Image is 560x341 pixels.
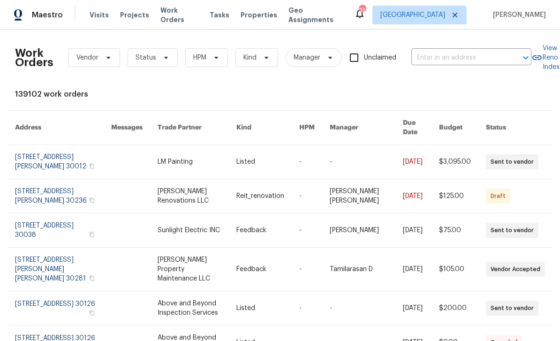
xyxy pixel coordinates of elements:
[88,274,96,282] button: Copy Address
[150,291,229,326] td: Above and Beyond Inspection Services
[76,53,98,62] span: Vendor
[292,248,322,291] td: -
[531,44,560,72] a: View Reno Index
[229,291,292,326] td: Listed
[8,111,104,145] th: Address
[364,53,396,63] span: Unclaimed
[150,111,229,145] th: Trade Partner
[136,53,156,62] span: Status
[322,213,395,248] td: [PERSON_NAME]
[322,111,395,145] th: Manager
[90,10,109,20] span: Visits
[150,213,229,248] td: Sunlight Electric INC
[380,10,445,20] span: [GEOGRAPHIC_DATA]
[229,145,292,179] td: Listed
[104,111,150,145] th: Messages
[150,248,229,291] td: [PERSON_NAME] Property Maintenance LLC
[292,213,322,248] td: -
[292,111,322,145] th: HPM
[359,6,365,15] div: 31
[411,51,505,65] input: Enter in an address
[292,179,322,213] td: -
[288,6,343,24] span: Geo Assignments
[322,248,395,291] td: Tamilarasan D
[243,53,257,62] span: Kind
[120,10,149,20] span: Projects
[478,111,552,145] th: Status
[150,179,229,213] td: [PERSON_NAME] Renovations LLC
[229,179,292,213] td: Reit_renovation
[519,51,532,64] button: Open
[150,145,229,179] td: LM Painting
[88,230,96,239] button: Copy Address
[32,10,63,20] span: Maestro
[489,10,546,20] span: [PERSON_NAME]
[322,179,395,213] td: [PERSON_NAME] [PERSON_NAME]
[88,309,96,317] button: Copy Address
[160,6,198,24] span: Work Orders
[88,162,96,170] button: Copy Address
[322,291,395,326] td: -
[395,111,431,145] th: Due Date
[431,111,478,145] th: Budget
[292,291,322,326] td: -
[193,53,206,62] span: HPM
[88,196,96,205] button: Copy Address
[229,111,292,145] th: Kind
[294,53,320,62] span: Manager
[322,145,395,179] td: -
[229,213,292,248] td: Feedback
[292,145,322,179] td: -
[15,48,53,67] h2: Work Orders
[229,248,292,291] td: Feedback
[241,10,277,20] span: Properties
[210,12,229,18] span: Tasks
[15,90,545,99] div: 139102 work orders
